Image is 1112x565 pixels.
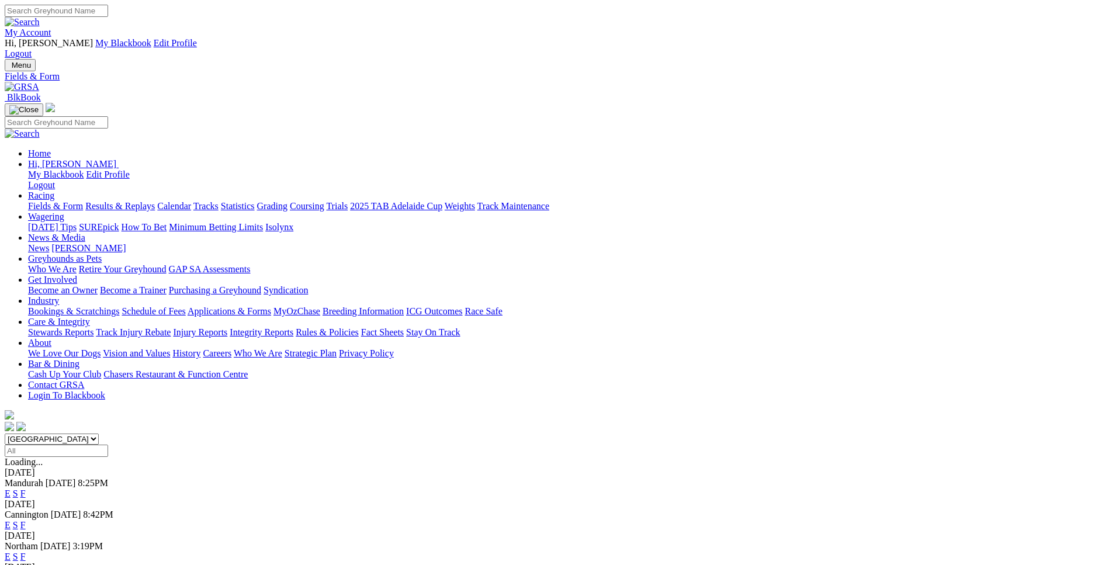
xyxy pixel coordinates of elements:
[5,509,49,519] span: Cannington
[86,169,130,179] a: Edit Profile
[465,306,502,316] a: Race Safe
[28,296,59,306] a: Industry
[122,306,185,316] a: Schedule of Fees
[230,327,293,337] a: Integrity Reports
[169,222,263,232] a: Minimum Betting Limits
[323,306,404,316] a: Breeding Information
[339,348,394,358] a: Privacy Policy
[20,488,26,498] a: F
[13,488,18,498] a: S
[72,541,103,551] span: 3:19PM
[51,509,81,519] span: [DATE]
[5,71,1107,82] a: Fields & Form
[477,201,549,211] a: Track Maintenance
[95,38,151,48] a: My Blackbook
[169,285,261,295] a: Purchasing a Greyhound
[290,201,324,211] a: Coursing
[28,264,1107,275] div: Greyhounds as Pets
[296,327,359,337] a: Rules & Policies
[5,103,43,116] button: Toggle navigation
[5,422,14,431] img: facebook.svg
[154,38,197,48] a: Edit Profile
[285,348,337,358] a: Strategic Plan
[46,103,55,112] img: logo-grsa-white.png
[28,180,55,190] a: Logout
[51,243,126,253] a: [PERSON_NAME]
[78,478,108,488] span: 8:25PM
[5,467,1107,478] div: [DATE]
[5,38,93,48] span: Hi, [PERSON_NAME]
[28,159,116,169] span: Hi, [PERSON_NAME]
[273,306,320,316] a: MyOzChase
[188,306,271,316] a: Applications & Forms
[103,348,170,358] a: Vision and Values
[16,422,26,431] img: twitter.svg
[5,531,1107,541] div: [DATE]
[406,306,462,316] a: ICG Outcomes
[79,264,167,274] a: Retire Your Greyhound
[265,222,293,232] a: Isolynx
[28,369,1107,380] div: Bar & Dining
[172,348,200,358] a: History
[264,285,308,295] a: Syndication
[28,169,84,179] a: My Blackbook
[5,27,51,37] a: My Account
[28,369,101,379] a: Cash Up Your Club
[103,369,248,379] a: Chasers Restaurant & Function Centre
[28,264,77,274] a: Who We Are
[13,552,18,561] a: S
[79,222,119,232] a: SUREpick
[5,92,41,102] a: BlkBook
[28,201,1107,212] div: Racing
[28,359,79,369] a: Bar & Dining
[5,38,1107,59] div: My Account
[5,499,1107,509] div: [DATE]
[326,201,348,211] a: Trials
[5,488,11,498] a: E
[28,348,101,358] a: We Love Our Dogs
[20,552,26,561] a: F
[5,552,11,561] a: E
[173,327,227,337] a: Injury Reports
[28,327,93,337] a: Stewards Reports
[28,212,64,221] a: Wagering
[5,116,108,129] input: Search
[28,201,83,211] a: Fields & Form
[28,275,77,285] a: Get Involved
[28,159,119,169] a: Hi, [PERSON_NAME]
[5,48,32,58] a: Logout
[257,201,287,211] a: Grading
[28,380,84,390] a: Contact GRSA
[46,478,76,488] span: [DATE]
[7,92,41,102] span: BlkBook
[100,285,167,295] a: Become a Trainer
[28,390,105,400] a: Login To Blackbook
[96,327,171,337] a: Track Injury Rebate
[9,105,39,115] img: Close
[28,222,1107,233] div: Wagering
[28,317,90,327] a: Care & Integrity
[5,541,38,551] span: Northam
[28,254,102,264] a: Greyhounds as Pets
[5,457,43,467] span: Loading...
[169,264,251,274] a: GAP SA Assessments
[5,129,40,139] img: Search
[361,327,404,337] a: Fact Sheets
[28,285,1107,296] div: Get Involved
[83,509,113,519] span: 8:42PM
[12,61,31,70] span: Menu
[13,520,18,530] a: S
[40,541,71,551] span: [DATE]
[406,327,460,337] a: Stay On Track
[193,201,219,211] a: Tracks
[157,201,191,211] a: Calendar
[221,201,255,211] a: Statistics
[122,222,167,232] a: How To Bet
[85,201,155,211] a: Results & Replays
[5,410,14,420] img: logo-grsa-white.png
[28,243,1107,254] div: News & Media
[203,348,231,358] a: Careers
[28,285,98,295] a: Become an Owner
[28,148,51,158] a: Home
